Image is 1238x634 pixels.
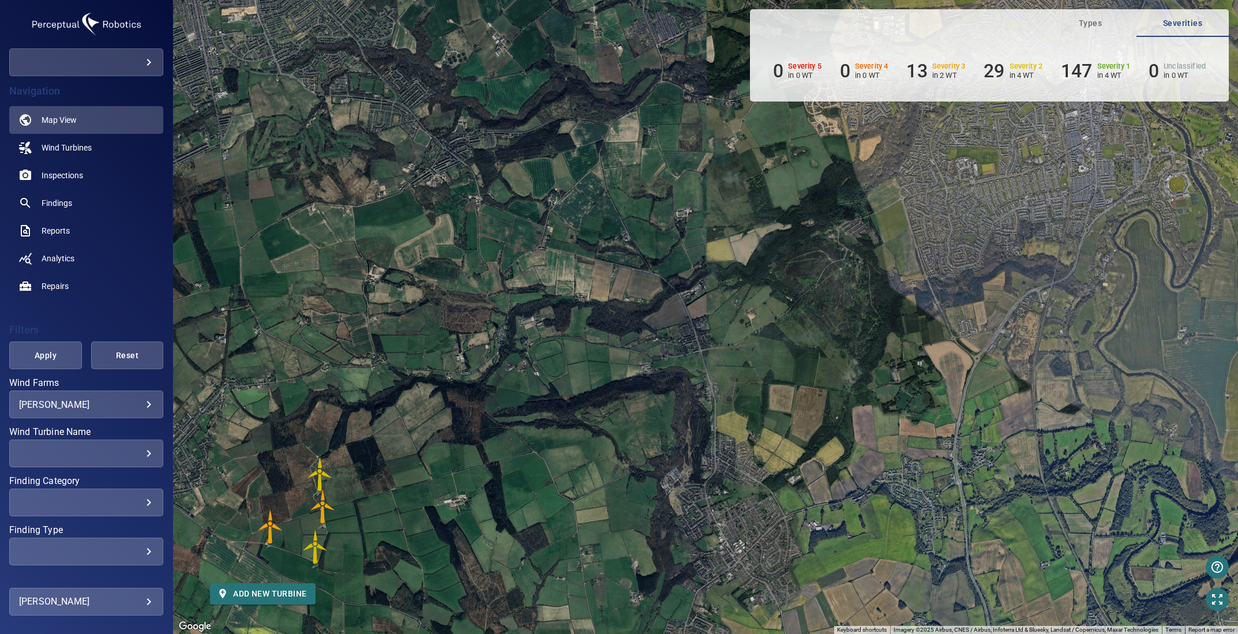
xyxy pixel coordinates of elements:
li: Severity 4 [840,60,888,82]
p: in 4 WT [1010,71,1043,80]
a: reports noActive [9,217,163,245]
span: Analytics [42,253,74,264]
li: Severity 5 [773,60,821,82]
img: Google [176,619,214,634]
button: Add new turbine [210,583,316,605]
div: [PERSON_NAME] [19,592,153,611]
a: inspections noActive [9,162,163,189]
span: Map View [42,114,77,126]
span: Wind Turbines [42,142,92,153]
gmp-advanced-marker: T1 [303,457,337,492]
span: Reset [106,348,149,363]
p: in 0 WT [788,71,821,80]
p: in 0 WT [1164,71,1206,80]
h4: Navigation [9,85,163,97]
h6: 0 [773,60,783,82]
h6: Severity 4 [855,62,888,70]
h6: 13 [906,60,927,82]
a: windturbines noActive [9,134,163,162]
img: edf-logo [29,9,144,39]
li: Severity 2 [984,60,1042,82]
h6: 0 [840,60,850,82]
span: Imagery ©2025 Airbus, CNES / Airbus, Infoterra Ltd & Bluesky, Landsat / Copernicus, Maxar Technol... [894,627,1158,633]
a: repairs noActive [9,272,163,300]
gmp-advanced-marker: T3 [298,530,333,564]
h6: 147 [1061,60,1092,82]
a: Open this area in Google Maps (opens a new window) [176,619,214,634]
a: analytics noActive [9,245,163,272]
img: windFarmIconCat2.svg [303,457,337,492]
gmp-advanced-marker: T4 [253,509,288,544]
h6: Severity 5 [788,62,821,70]
img: windFarmIconCat2.svg [298,530,333,564]
li: Severity 1 [1061,60,1130,82]
label: Wind Turbine Name [9,427,163,437]
a: Terms [1165,627,1181,633]
span: Repairs [42,280,69,292]
h4: Filters [9,324,163,336]
label: Finding Type [9,526,163,535]
img: windFarmIconCat3.svg [253,509,288,544]
p: in 4 WT [1097,71,1131,80]
gmp-advanced-marker: T2 [306,489,340,524]
button: Keyboard shortcuts [837,626,887,634]
h6: Severity 2 [1010,62,1043,70]
a: Report a map error [1188,627,1235,633]
span: Apply [24,348,67,363]
a: findings noActive [9,189,163,217]
h6: Severity 3 [932,62,966,70]
p: in 0 WT [855,71,888,80]
span: Inspections [42,170,83,181]
h6: 29 [984,60,1004,82]
div: Wind Turbine Name [9,440,163,467]
label: Wind Farms [9,378,163,388]
li: Severity 3 [906,60,965,82]
a: map active [9,106,163,134]
p: in 2 WT [932,71,966,80]
h6: Unclassified [1164,62,1206,70]
span: Findings [42,197,72,209]
span: Add new turbine [219,587,306,601]
div: [PERSON_NAME] [19,399,153,410]
span: Severities [1143,16,1222,31]
img: windFarmIconCat3.svg [306,489,340,524]
h6: Severity 1 [1097,62,1131,70]
button: Apply [9,342,82,369]
span: Types [1051,16,1130,31]
span: Reports [42,225,70,237]
h6: 0 [1149,60,1159,82]
div: Finding Type [9,538,163,565]
div: Finding Category [9,489,163,516]
div: edf [9,48,163,76]
label: Finding Category [9,477,163,486]
li: Severity Unclassified [1149,60,1206,82]
button: Reset [91,342,164,369]
div: Wind Farms [9,391,163,418]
